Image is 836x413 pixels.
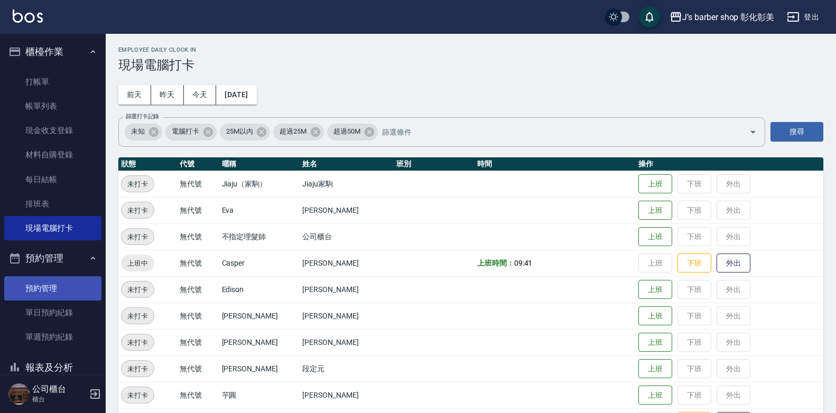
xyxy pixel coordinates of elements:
[118,46,823,53] h2: Employee Daily Clock In
[219,276,300,303] td: Edison
[122,179,154,190] span: 未打卡
[177,157,219,171] th: 代號
[717,254,750,273] button: 外出
[122,205,154,216] span: 未打卡
[177,382,219,408] td: 無代號
[300,355,394,382] td: 段定元
[677,254,711,273] button: 下班
[216,85,256,105] button: [DATE]
[32,395,86,404] p: 櫃台
[4,216,101,240] a: 現場電腦打卡
[126,112,159,120] label: 篩選打卡記錄
[4,118,101,143] a: 現金收支登錄
[219,171,300,197] td: Jiaju（家駒）
[122,231,154,242] span: 未打卡
[638,201,672,220] button: 上班
[219,223,300,250] td: 不指定理髮師
[122,390,154,401] span: 未打卡
[394,157,475,171] th: 班別
[8,383,30,405] img: Person
[4,354,101,381] button: 報表及分析
[165,126,206,137] span: 電腦打卡
[638,174,672,194] button: 上班
[118,85,151,105] button: 前天
[300,276,394,303] td: [PERSON_NAME]
[118,58,823,72] h3: 現場電腦打卡
[638,359,672,379] button: 上班
[327,126,367,137] span: 超過50M
[121,258,154,269] span: 上班中
[4,276,101,301] a: 預約管理
[639,6,660,27] button: save
[177,171,219,197] td: 無代號
[300,250,394,276] td: [PERSON_NAME]
[125,124,162,140] div: 未知
[177,250,219,276] td: 無代號
[4,245,101,272] button: 預約管理
[4,192,101,216] a: 排班表
[770,122,823,142] button: 搜尋
[177,197,219,223] td: 無代號
[219,303,300,329] td: [PERSON_NAME]
[638,280,672,299] button: 上班
[118,157,177,171] th: 狀態
[4,38,101,65] button: 櫃檯作業
[273,126,313,137] span: 超過25M
[379,123,731,141] input: 篩選條件
[300,303,394,329] td: [PERSON_NAME]
[300,157,394,171] th: 姓名
[4,94,101,118] a: 帳單列表
[219,157,300,171] th: 暱稱
[177,276,219,303] td: 無代號
[177,303,219,329] td: 無代號
[300,382,394,408] td: [PERSON_NAME]
[745,124,761,140] button: Open
[165,124,217,140] div: 電腦打卡
[177,329,219,355] td: 無代號
[122,337,154,348] span: 未打卡
[4,325,101,349] a: 單週預約紀錄
[13,10,43,23] img: Logo
[300,223,394,250] td: 公司櫃台
[219,382,300,408] td: 芋圓
[4,143,101,167] a: 材料自購登錄
[4,167,101,192] a: 每日結帳
[177,355,219,382] td: 無代號
[638,333,672,352] button: 上班
[665,6,778,28] button: J’s barber shop 彰化彰美
[125,126,151,137] span: 未知
[273,124,324,140] div: 超過25M
[219,329,300,355] td: [PERSON_NAME]
[184,85,217,105] button: 今天
[300,197,394,223] td: [PERSON_NAME]
[682,11,774,24] div: J’s barber shop 彰化彰美
[122,363,154,374] span: 未打卡
[327,124,378,140] div: 超過50M
[638,306,672,326] button: 上班
[219,197,300,223] td: Eva
[220,124,271,140] div: 25M以內
[220,126,259,137] span: 25M以內
[219,355,300,382] td: [PERSON_NAME]
[300,171,394,197] td: Jiaju家駒
[636,157,823,171] th: 操作
[219,250,300,276] td: Casper
[783,7,823,27] button: 登出
[475,157,636,171] th: 時間
[638,227,672,247] button: 上班
[122,284,154,295] span: 未打卡
[151,85,184,105] button: 昨天
[32,384,86,395] h5: 公司櫃台
[122,311,154,322] span: 未打卡
[300,329,394,355] td: [PERSON_NAME]
[177,223,219,250] td: 無代號
[514,259,533,267] span: 09:41
[4,301,101,325] a: 單日預約紀錄
[4,70,101,94] a: 打帳單
[477,259,514,267] b: 上班時間：
[638,386,672,405] button: 上班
